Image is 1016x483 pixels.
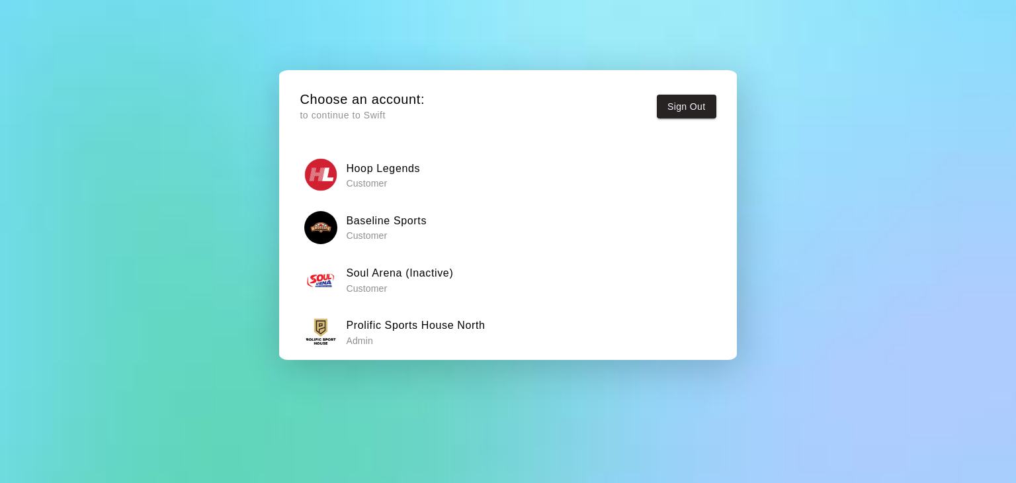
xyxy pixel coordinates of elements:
button: Sign Out [657,95,716,119]
p: Customer [346,229,427,242]
button: Soul ArenaSoul Arena (Inactive)Customer [300,259,716,300]
p: Customer [346,177,420,190]
h6: Prolific Sports House North [346,317,485,334]
p: to continue to Swift [300,109,425,122]
img: Prolific Sports House North [304,316,337,349]
p: Customer [346,282,453,295]
img: Soul Arena [304,263,337,296]
h6: Soul Arena (Inactive) [346,265,453,282]
h6: Hoop Legends [346,160,420,177]
h5: Choose an account: [300,91,425,109]
img: Hoop Legends [304,158,337,191]
h6: Baseline Sports [346,212,427,230]
img: Baseline Sports [304,211,337,244]
button: Hoop LegendsHoop Legends Customer [300,154,716,196]
button: Baseline SportsBaseline Sports Customer [300,206,716,248]
p: Admin [346,334,485,347]
button: Prolific Sports House NorthProlific Sports House North Admin [300,312,716,353]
